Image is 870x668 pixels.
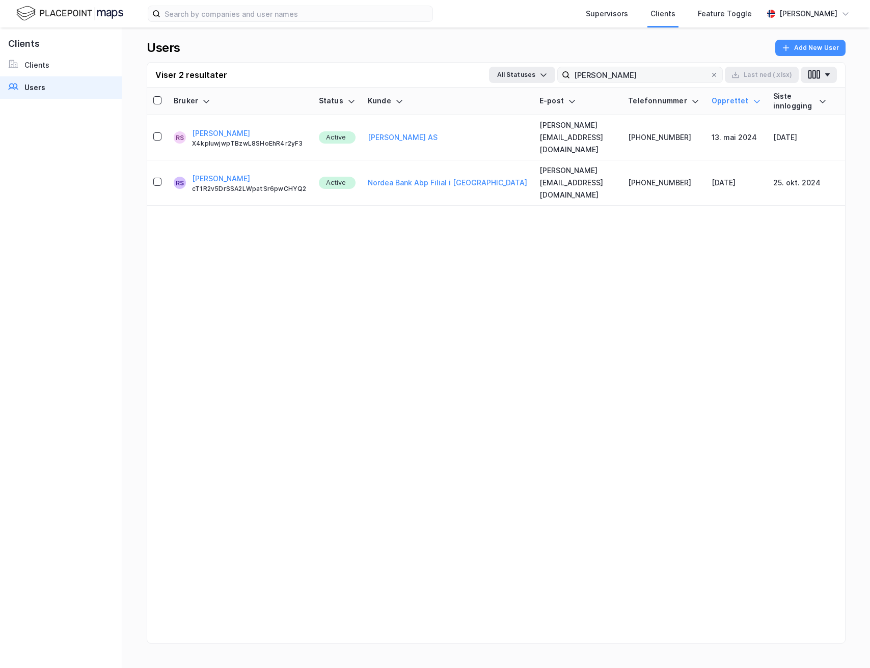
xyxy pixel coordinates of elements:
[147,40,180,56] div: Users
[192,173,250,185] button: [PERSON_NAME]
[586,8,628,20] div: Supervisors
[160,6,432,21] input: Search by companies and user names
[24,59,49,71] div: Clients
[819,619,870,668] div: Kontrollprogram for chat
[705,160,767,206] td: [DATE]
[368,177,527,189] button: Nordea Bank Abp Filial i [GEOGRAPHIC_DATA]
[819,619,870,668] iframe: Chat Widget
[319,96,356,106] div: Status
[628,131,699,144] div: [PHONE_NUMBER]
[570,67,710,82] input: Search user by name, email or client
[775,40,846,56] button: Add New User
[155,69,227,81] div: Viser 2 resultater
[174,96,307,106] div: Bruker
[176,131,184,144] div: RS
[628,96,699,106] div: Telefonnummer
[773,92,827,110] div: Siste innlogging
[767,160,833,206] td: 25. okt. 2024
[628,177,699,189] div: [PHONE_NUMBER]
[650,8,675,20] div: Clients
[779,8,837,20] div: [PERSON_NAME]
[368,96,527,106] div: Kunde
[368,131,438,144] button: [PERSON_NAME] AS
[705,115,767,160] td: 13. mai 2024
[16,5,123,22] img: logo.f888ab2527a4732fd821a326f86c7f29.svg
[489,67,555,83] button: All Statuses
[533,160,622,206] td: [PERSON_NAME][EMAIL_ADDRESS][DOMAIN_NAME]
[192,185,307,193] div: cT1R2v5DrSSA2LWpatSr6pwCHYQ2
[698,8,752,20] div: Feature Toggle
[176,177,184,189] div: RS
[24,81,45,94] div: Users
[192,127,250,140] button: [PERSON_NAME]
[712,96,761,106] div: Opprettet
[192,140,307,148] div: X4kpluwjwpTBzwL8SHoEhR4r2yF3
[539,96,616,106] div: E-post
[767,115,833,160] td: [DATE]
[533,115,622,160] td: [PERSON_NAME][EMAIL_ADDRESS][DOMAIN_NAME]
